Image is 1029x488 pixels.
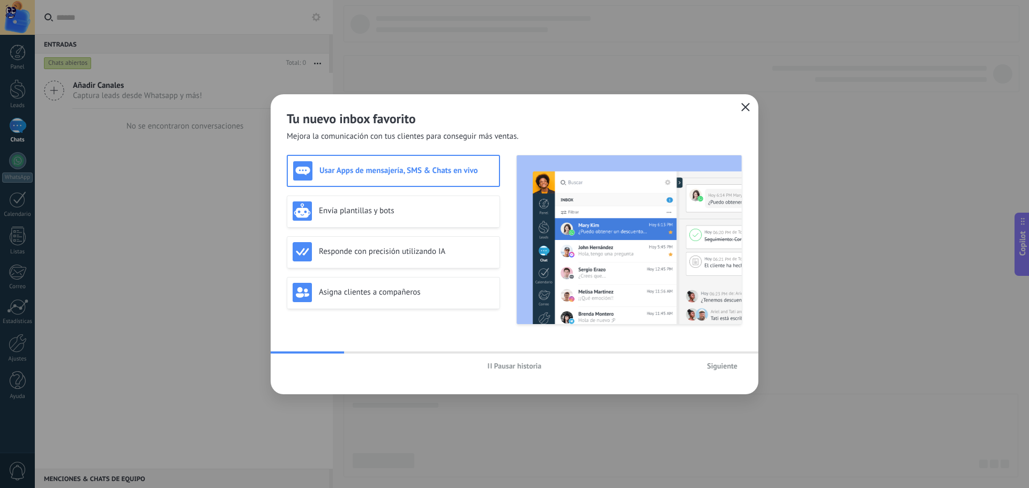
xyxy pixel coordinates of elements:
[483,358,547,374] button: Pausar historia
[287,110,742,127] h2: Tu nuevo inbox favorito
[319,246,494,257] h3: Responde con precisión utilizando IA
[494,362,542,370] span: Pausar historia
[319,206,494,216] h3: Envía plantillas y bots
[319,287,494,297] h3: Asigna clientes a compañeros
[319,166,494,176] h3: Usar Apps de mensajería, SMS & Chats en vivo
[702,358,742,374] button: Siguiente
[287,131,519,142] span: Mejora la comunicación con tus clientes para conseguir más ventas.
[707,362,737,370] span: Siguiente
